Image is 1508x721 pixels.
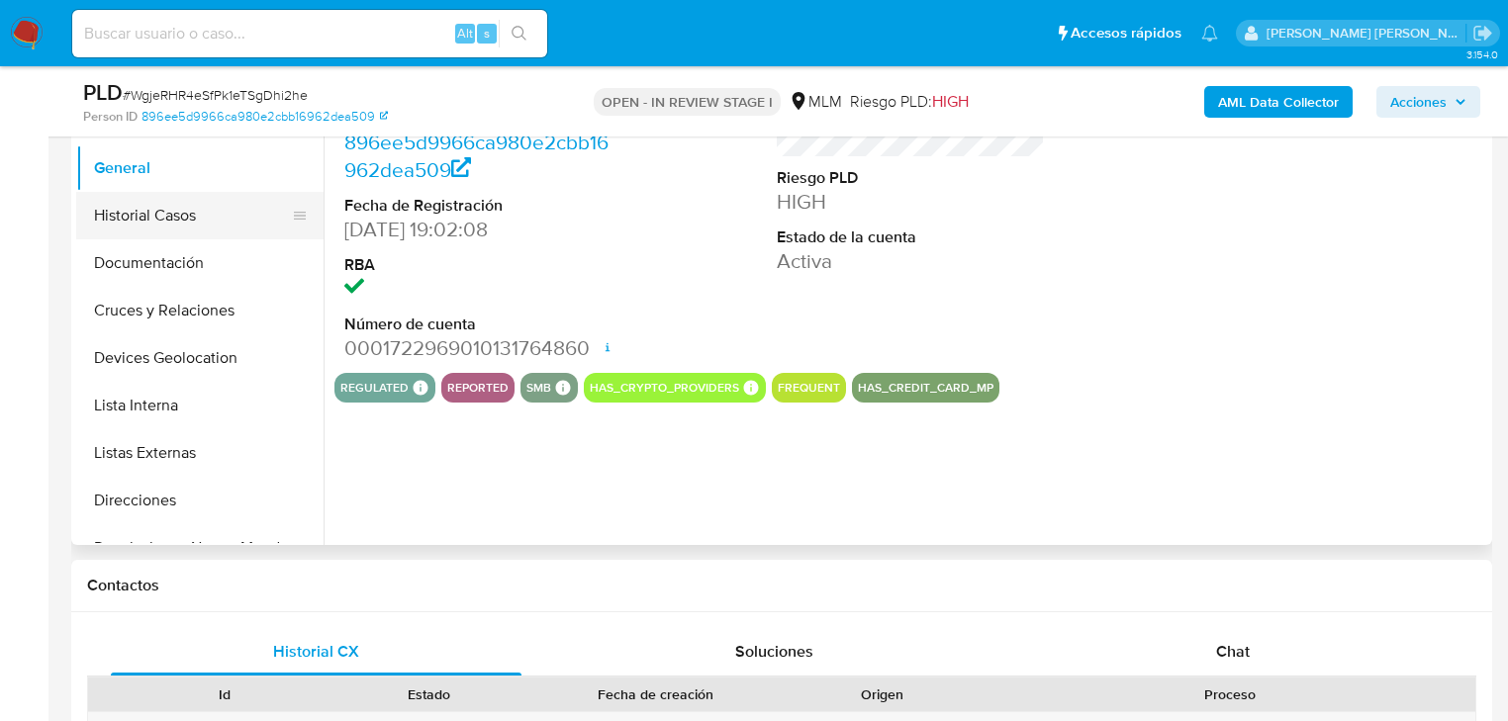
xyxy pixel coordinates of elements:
[344,128,609,184] a: 896ee5d9966ca980e2cbb16962dea509
[344,254,613,276] dt: RBA
[777,188,1045,216] dd: HIGH
[735,640,813,663] span: Soluciones
[794,684,971,704] div: Origen
[1201,25,1218,42] a: Notificaciones
[83,108,138,126] b: Person ID
[76,477,324,524] button: Direcciones
[76,239,324,287] button: Documentación
[1267,24,1466,43] p: michelleangelica.rodriguez@mercadolibre.com.mx
[76,382,324,429] button: Lista Interna
[1376,86,1480,118] button: Acciones
[1216,640,1250,663] span: Chat
[344,195,613,217] dt: Fecha de Registración
[137,684,314,704] div: Id
[777,226,1045,248] dt: Estado de la cuenta
[344,314,613,335] dt: Número de cuenta
[344,216,613,243] dd: [DATE] 19:02:08
[1204,86,1353,118] button: AML Data Collector
[499,20,539,47] button: search-icon
[76,429,324,477] button: Listas Externas
[777,167,1045,189] dt: Riesgo PLD
[850,91,969,113] span: Riesgo PLD:
[340,384,409,392] button: regulated
[1390,86,1447,118] span: Acciones
[545,684,766,704] div: Fecha de creación
[76,144,324,192] button: General
[457,24,473,43] span: Alt
[590,384,739,392] button: has_crypto_providers
[344,334,613,362] dd: 0001722969010131764860
[789,91,842,113] div: MLM
[123,85,308,105] span: # WgjeRHR4eSfPk1eTSgDhi2he
[83,76,123,108] b: PLD
[1218,86,1339,118] b: AML Data Collector
[777,247,1045,275] dd: Activa
[141,108,388,126] a: 896ee5d9966ca980e2cbb16962dea509
[76,287,324,334] button: Cruces y Relaciones
[1071,23,1181,44] span: Accesos rápidos
[594,88,781,116] p: OPEN - IN REVIEW STAGE I
[72,21,547,46] input: Buscar usuario o caso...
[998,684,1461,704] div: Proceso
[273,640,359,663] span: Historial CX
[484,24,490,43] span: s
[76,192,308,239] button: Historial Casos
[76,524,324,572] button: Restricciones Nuevo Mundo
[1472,23,1493,44] a: Salir
[76,334,324,382] button: Devices Geolocation
[858,384,993,392] button: has_credit_card_mp
[1466,46,1498,62] span: 3.154.0
[778,384,840,392] button: frequent
[932,90,969,113] span: HIGH
[447,384,509,392] button: reported
[87,576,1476,595] h1: Contactos
[526,384,551,392] button: smb
[341,684,518,704] div: Estado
